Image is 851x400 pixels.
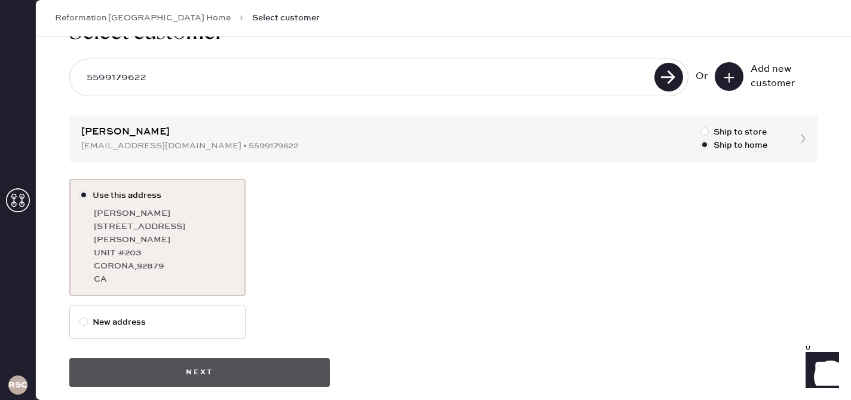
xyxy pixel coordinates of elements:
a: Reformation [GEOGRAPHIC_DATA] Home [55,12,231,24]
button: Next [69,358,330,387]
label: New address [79,316,235,329]
iframe: Front Chat [794,346,846,398]
div: [PERSON_NAME] [94,207,235,220]
span: Select customer [252,12,320,24]
label: Ship to home [700,139,767,152]
h3: RSCPA [8,381,27,389]
div: Or [696,69,708,84]
label: Use this address [79,189,235,202]
div: CORONA , 92879 [94,259,235,273]
div: CA [94,273,235,286]
div: [STREET_ADDRESS][PERSON_NAME] [94,220,235,246]
label: Ship to store [700,126,767,139]
div: Add new customer [751,62,810,91]
div: UNIT #203 [94,246,235,259]
input: Search by email or phone number [77,64,651,91]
